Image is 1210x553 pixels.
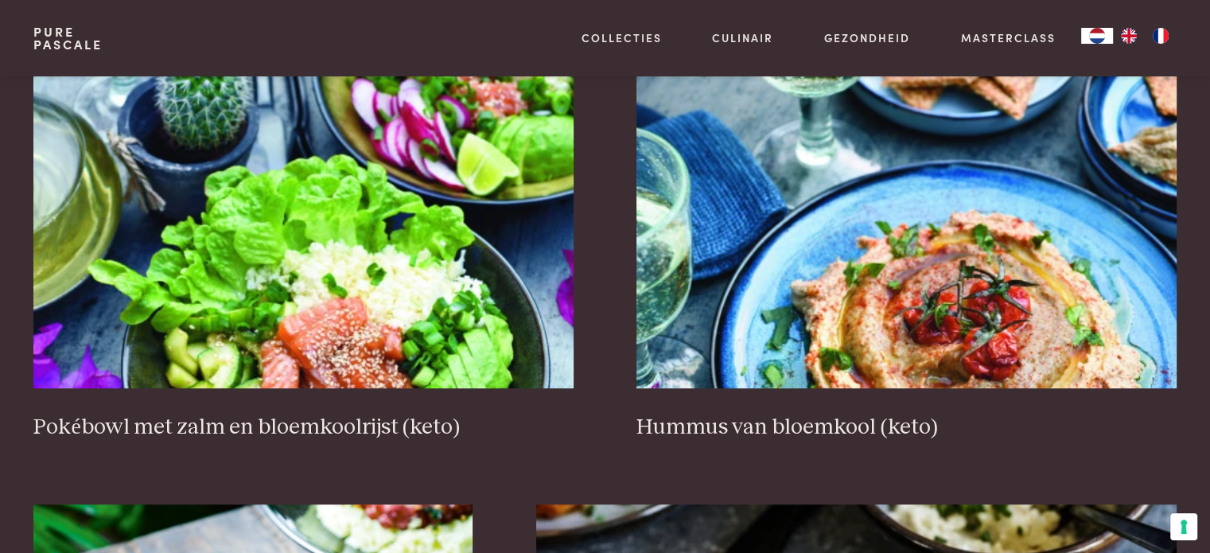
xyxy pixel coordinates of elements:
a: Collecties [582,29,662,46]
h3: Hummus van bloemkool (keto) [636,414,1176,442]
a: NL [1081,28,1113,44]
a: Masterclass [961,29,1056,46]
aside: Language selected: Nederlands [1081,28,1177,44]
a: Culinair [712,29,773,46]
div: Language [1081,28,1113,44]
button: Uw voorkeuren voor toestemming voor trackingtechnologieën [1170,513,1197,540]
a: Hummus van bloemkool (keto) Hummus van bloemkool (keto) [636,70,1176,441]
ul: Language list [1113,28,1177,44]
img: Hummus van bloemkool (keto) [636,70,1176,388]
a: Gezondheid [824,29,910,46]
a: EN [1113,28,1145,44]
h3: Pokébowl met zalm en bloemkoolrijst (keto) [33,414,573,442]
a: FR [1145,28,1177,44]
a: Pokébowl met zalm en bloemkoolrijst (keto) Pokébowl met zalm en bloemkoolrijst (keto) [33,70,573,441]
img: Pokébowl met zalm en bloemkoolrijst (keto) [33,70,573,388]
a: PurePascale [33,25,103,51]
